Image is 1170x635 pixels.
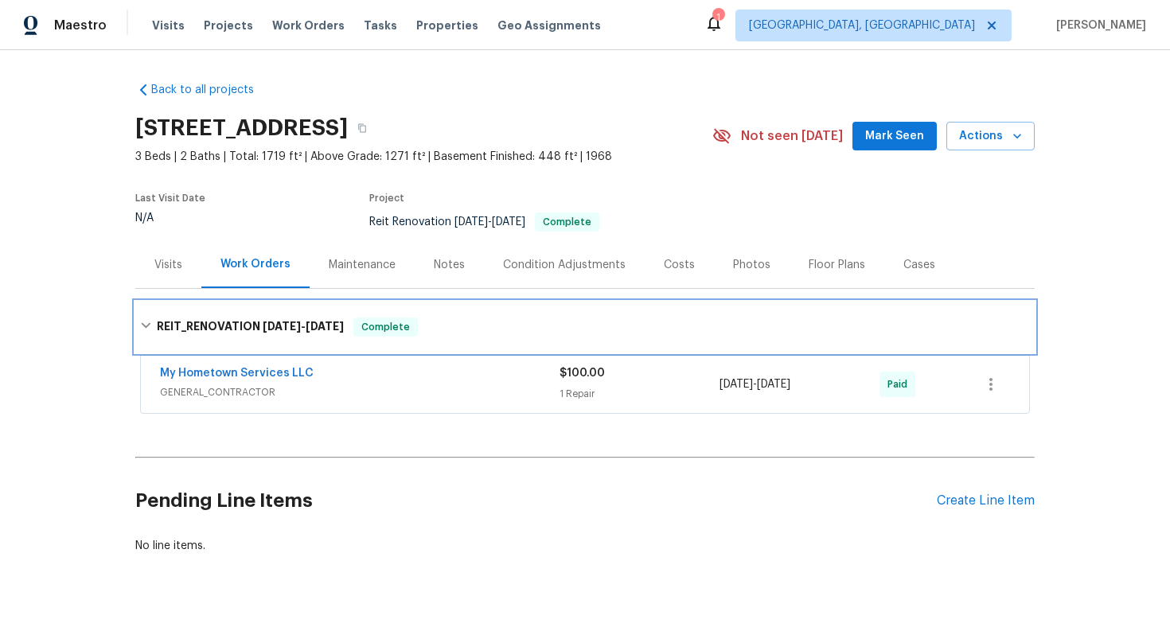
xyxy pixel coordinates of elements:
span: [DATE] [492,216,525,228]
div: Maintenance [329,257,396,273]
span: [DATE] [454,216,488,228]
button: Mark Seen [852,122,937,151]
span: Tasks [364,20,397,31]
span: 3 Beds | 2 Baths | Total: 1719 ft² | Above Grade: 1271 ft² | Basement Finished: 448 ft² | 1968 [135,149,712,165]
div: Photos [733,257,770,273]
span: Geo Assignments [497,18,601,33]
span: Reit Renovation [369,216,599,228]
span: [PERSON_NAME] [1050,18,1146,33]
span: Not seen [DATE] [741,128,843,144]
h6: REIT_RENOVATION [157,317,344,337]
span: [DATE] [757,379,790,390]
h2: Pending Line Items [135,464,937,538]
span: [DATE] [720,379,753,390]
span: Visits [152,18,185,33]
div: N/A [135,212,205,224]
span: [GEOGRAPHIC_DATA], [GEOGRAPHIC_DATA] [749,18,975,33]
span: - [720,376,790,392]
button: Copy Address [348,114,376,142]
span: Maestro [54,18,107,33]
span: Project [369,193,404,203]
button: Actions [946,122,1035,151]
span: Work Orders [272,18,345,33]
div: Cases [903,257,935,273]
div: Floor Plans [809,257,865,273]
div: Visits [154,257,182,273]
span: GENERAL_CONTRACTOR [160,384,560,400]
a: My Hometown Services LLC [160,368,314,379]
span: Last Visit Date [135,193,205,203]
span: [DATE] [263,321,301,332]
span: Properties [416,18,478,33]
span: Projects [204,18,253,33]
div: 1 Repair [560,386,720,402]
span: $100.00 [560,368,605,379]
h2: [STREET_ADDRESS] [135,120,348,136]
span: Complete [355,319,416,335]
div: 1 [712,10,723,25]
div: No line items. [135,538,1035,554]
div: Costs [664,257,695,273]
div: Create Line Item [937,493,1035,508]
div: Work Orders [220,256,291,272]
span: - [454,216,525,228]
a: Back to all projects [135,82,288,98]
span: Mark Seen [865,127,924,146]
span: Paid [887,376,914,392]
span: Actions [959,127,1022,146]
div: REIT_RENOVATION [DATE]-[DATE]Complete [135,302,1035,353]
span: - [263,321,344,332]
div: Notes [434,257,465,273]
div: Condition Adjustments [503,257,626,273]
span: Complete [536,217,598,227]
span: [DATE] [306,321,344,332]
